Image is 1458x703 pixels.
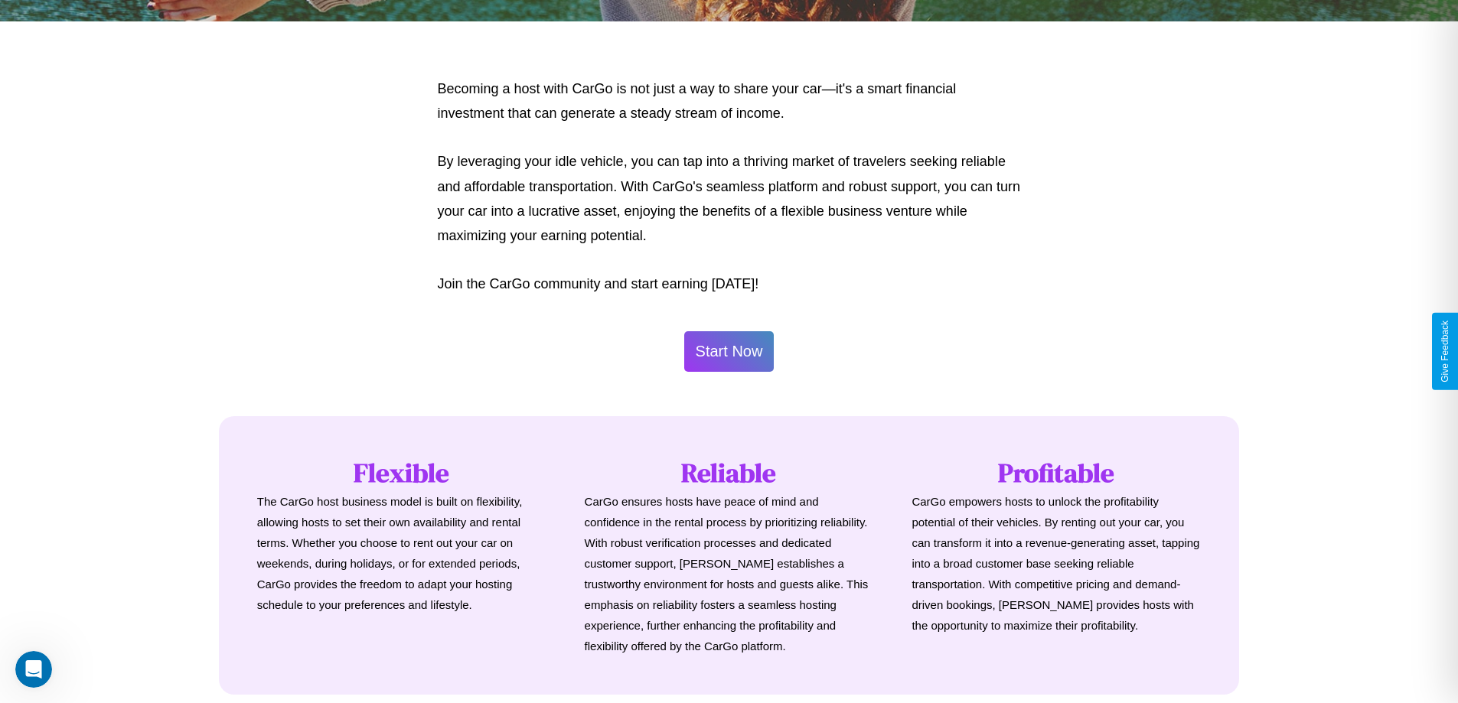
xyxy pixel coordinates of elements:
p: The CarGo host business model is built on flexibility, allowing hosts to set their own availabili... [257,491,546,615]
h1: Reliable [585,454,874,491]
p: Join the CarGo community and start earning [DATE]! [438,272,1021,296]
h1: Profitable [912,454,1201,491]
h1: Flexible [257,454,546,491]
div: Give Feedback [1440,321,1450,382]
iframe: Intercom live chat [15,651,52,688]
button: Start Now [684,331,775,372]
p: By leveraging your idle vehicle, you can tap into a thriving market of travelers seeking reliable... [438,149,1021,249]
p: Becoming a host with CarGo is not just a way to share your car—it's a smart financial investment ... [438,76,1021,126]
p: CarGo empowers hosts to unlock the profitability potential of their vehicles. By renting out your... [912,491,1201,636]
p: CarGo ensures hosts have peace of mind and confidence in the rental process by prioritizing relia... [585,491,874,656]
